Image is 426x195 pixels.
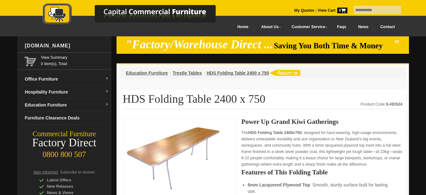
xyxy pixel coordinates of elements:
[17,138,111,147] div: Factory Direct
[60,170,95,174] span: Subscribe to receive:
[248,182,396,194] li: : Smooth, sturdy surface built for lasting use.
[352,20,374,34] a: News
[203,70,205,76] li: ›
[41,54,109,66] span: 0 item(s), Total:
[22,86,111,99] a: Hospitality Furnituredropdown
[337,8,347,13] span: 0
[361,101,403,107] div: Product Code:
[25,3,246,28] a: Capital Commercial Furniture Logo
[269,70,300,76] img: return to
[126,70,168,76] a: Education Furniture
[39,183,99,190] div: New Releases
[173,70,202,76] a: Trestle Tables
[207,70,269,76] a: HDS Folding Table 2400 x 750
[254,20,285,34] a: About Us
[285,20,331,34] a: Customer Service
[248,131,302,135] strong: HDS Folding Table 2400x750
[22,36,111,55] div: [DOMAIN_NAME]
[105,77,109,81] img: dropdown
[374,20,401,34] a: Contact
[22,73,111,86] a: Office Furnituredropdown
[241,130,402,168] p: The , designed for hard-wearing, high-usage environments, delivers unbeatable durability and ace ...
[393,38,400,51] em: "
[41,54,109,61] a: View Summary
[386,102,403,107] strong: S-HDS24
[170,70,171,76] li: ›
[25,3,246,26] img: Capital Commercial Furniture Logo
[331,20,352,34] a: Faqs
[17,130,111,138] div: Commercial Furniture
[248,182,310,187] strong: 6mm Lacquered Plywood Top
[105,90,109,94] img: dropdown
[22,99,111,112] a: Education Furnituredropdown
[126,122,221,191] img: HDS Folding Table 2400 x 750
[318,8,347,13] strong: View Cart
[33,170,58,174] span: Stay Informed
[123,93,403,109] h1: HDS Folding Table 2400 x 750
[241,119,402,125] h2: Power Up Grand Kiwi Gatherings
[17,147,111,159] div: 0800 800 507
[294,8,315,13] a: My Quotes
[22,112,111,125] a: Furniture Clearance Deals
[105,103,109,107] img: dropdown
[125,38,273,51] em: "Factory/Warehouse Direct ...
[39,177,99,183] div: Latest Offers
[241,169,402,175] h2: Features of This Folding Table
[316,8,347,13] a: View Cart0
[274,41,392,50] span: Saving You Both Time & Money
